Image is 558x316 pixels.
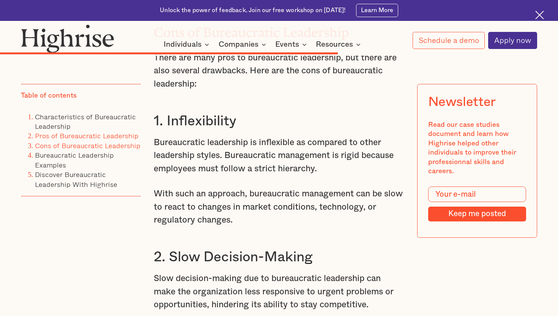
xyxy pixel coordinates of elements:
a: Bureaucratic Leadership Examples [35,150,114,170]
form: Modal Form [428,186,526,221]
div: Newsletter [428,95,496,110]
p: Bureaucratic leadership is inflexible as compared to other leadership styles. Bureaucratic manage... [154,136,404,175]
h3: 2. Slow Decision-Making [154,248,404,266]
div: Read our case studies document and learn how Highrise helped other individuals to improve their p... [428,120,526,176]
a: Learn More [356,4,398,17]
div: Companies [219,40,259,49]
div: Events [275,40,299,49]
h3: 1. Inflexibility [154,112,404,130]
div: Companies [219,40,268,49]
div: Unlock the power of feedback. Join our free workshop on [DATE]! [160,6,345,15]
p: Slow decision-making due to bureaucratic leadership can make the organization less responsive to ... [154,272,404,311]
a: Discover Bureaucratic Leadership With Highrise [35,169,117,189]
a: Characteristics of Bureaucratic Leadership [35,111,136,131]
div: Resources [316,40,353,49]
a: Apply now [488,32,537,49]
p: There are many pros to bureaucratic leadership, but there are also several drawbacks. Here are th... [154,51,404,90]
div: Individuals [164,40,211,49]
img: Highrise logo [21,24,114,52]
img: Cross icon [535,11,544,19]
a: Schedule a demo [413,32,485,49]
a: Pros of Bureaucratic Leadership [35,130,139,141]
p: With such an approach, bureaucratic management can be slow to react to changes in market conditio... [154,187,404,226]
input: Keep me posted [428,207,526,221]
div: Table of contents [21,91,77,100]
a: Cons of Bureaucratic Leadership [35,140,140,150]
div: Individuals [164,40,202,49]
div: Resources [316,40,363,49]
div: Events [275,40,309,49]
input: Your e-mail [428,186,526,202]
